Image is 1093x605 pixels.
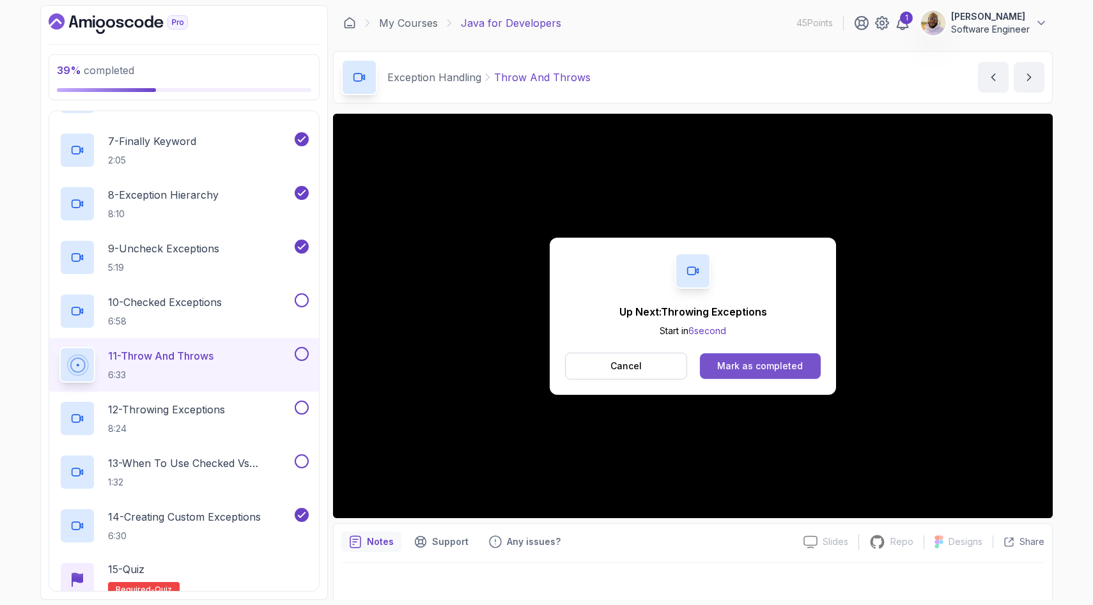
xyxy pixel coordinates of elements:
[57,64,81,77] span: 39 %
[108,295,222,310] p: 10 - Checked Exceptions
[993,535,1044,548] button: Share
[367,535,394,548] p: Notes
[610,360,642,372] p: Cancel
[461,15,561,31] p: Java for Developers
[108,154,196,167] p: 2:05
[108,476,292,489] p: 1:32
[59,454,309,490] button: 13-When To Use Checked Vs Unchecked Exeptions1:32
[108,315,222,328] p: 6:58
[49,13,217,34] a: Dashboard
[108,187,219,203] p: 8 - Exception Hierarchy
[796,17,833,29] p: 45 Points
[978,62,1009,93] button: previous content
[108,509,261,525] p: 14 - Creating Custom Exceptions
[108,456,292,471] p: 13 - When To Use Checked Vs Unchecked Exeptions
[108,422,225,435] p: 8:24
[481,532,568,552] button: Feedback button
[379,15,438,31] a: My Courses
[920,10,1048,36] button: user profile image[PERSON_NAME]Software Engineer
[59,347,309,383] button: 11-Throw And Throws6:33
[688,325,726,336] span: 6 second
[57,64,134,77] span: completed
[951,10,1030,23] p: [PERSON_NAME]
[59,508,309,544] button: 14-Creating Custom Exceptions6:30
[108,241,219,256] p: 9 - Uncheck Exceptions
[59,401,309,436] button: 12-Throwing Exceptions8:24
[59,186,309,222] button: 8-Exception Hierarchy8:10
[108,562,144,577] p: 15 - Quiz
[619,325,767,337] p: Start in
[717,360,803,372] div: Mark as completed
[59,240,309,275] button: 9-Uncheck Exceptions5:19
[108,402,225,417] p: 12 - Throwing Exceptions
[921,11,945,35] img: user profile image
[108,369,213,381] p: 6:33
[108,530,261,542] p: 6:30
[155,585,172,595] span: quiz
[565,353,687,379] button: Cancel
[333,114,1053,518] iframe: 11 - Throw and Throws
[1014,62,1044,93] button: next content
[108,261,219,274] p: 5:19
[108,348,213,364] p: 11 - Throw And Throws
[1019,535,1044,548] p: Share
[619,304,767,319] p: Up Next: Throwing Exceptions
[432,535,469,548] p: Support
[890,535,913,548] p: Repo
[59,132,309,168] button: 7-Finally Keyword2:05
[108,208,219,220] p: 8:10
[387,70,481,85] p: Exception Handling
[823,535,848,548] p: Slides
[59,562,309,597] button: 15-QuizRequired-quiz
[341,532,401,552] button: notes button
[895,15,910,31] a: 1
[116,585,155,595] span: Required-
[494,70,591,85] p: Throw And Throws
[900,11,913,24] div: 1
[108,134,196,149] p: 7 - Finally Keyword
[407,532,476,552] button: Support button
[700,353,821,379] button: Mark as completed
[59,293,309,329] button: 10-Checked Exceptions6:58
[951,23,1030,36] p: Software Engineer
[949,535,982,548] p: Designs
[343,17,356,29] a: Dashboard
[507,535,561,548] p: Any issues?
